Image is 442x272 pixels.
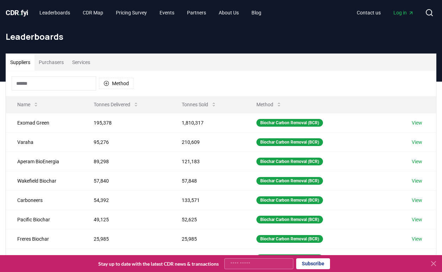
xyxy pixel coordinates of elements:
a: About Us [213,6,244,19]
span: Log in [393,9,414,16]
div: Biochar Carbon Removal (BCR) [256,119,323,127]
a: Events [154,6,180,19]
div: Biochar Carbon Removal (BCR) [256,196,323,204]
div: Biochar Carbon Removal (BCR) [256,254,323,262]
a: Log in [388,6,419,19]
button: Tonnes Delivered [88,97,144,112]
h1: Leaderboards [6,31,436,42]
a: View [412,119,422,126]
td: 25,985 [82,229,170,248]
a: View [412,158,422,165]
button: Tonnes Sold [176,97,222,112]
td: 54,392 [82,190,170,210]
td: Freres Biochar [6,229,82,248]
td: 89,298 [82,152,170,171]
td: 57,840 [82,171,170,190]
button: Method [251,97,287,112]
a: CDR.fyi [6,8,28,18]
button: Suppliers [6,54,35,71]
td: 23,685 [82,248,170,268]
a: View [412,139,422,146]
td: 121,183 [170,152,245,171]
td: 95,276 [82,132,170,152]
div: Biochar Carbon Removal (BCR) [256,158,323,165]
span: . [19,8,21,17]
a: Pricing Survey [110,6,152,19]
a: Contact us [351,6,386,19]
td: 133,571 [170,190,245,210]
td: Exomad Green [6,113,82,132]
div: Biochar Carbon Removal (BCR) [256,138,323,146]
button: Method [99,78,133,89]
a: Leaderboards [34,6,76,19]
div: Biochar Carbon Removal (BCR) [256,235,323,243]
td: 57,848 [170,171,245,190]
td: 1,810,317 [170,113,245,132]
button: Name [12,97,44,112]
nav: Main [351,6,419,19]
td: Aperam BioEnergia [6,152,82,171]
td: 210,609 [170,132,245,152]
a: Partners [181,6,212,19]
div: Biochar Carbon Removal (BCR) [256,216,323,223]
td: 195,378 [82,113,170,132]
nav: Main [34,6,267,19]
a: CDR Map [77,6,109,19]
button: Purchasers [35,54,68,71]
td: Varaha [6,132,82,152]
a: View [412,235,422,242]
td: 34,404 [170,248,245,268]
a: View [412,197,422,204]
a: View [412,216,422,223]
td: 25,985 [170,229,245,248]
span: CDR fyi [6,8,28,17]
td: 52,625 [170,210,245,229]
td: Wakefield Biochar [6,171,82,190]
div: Biochar Carbon Removal (BCR) [256,177,323,185]
button: Services [68,54,94,71]
a: View [412,177,422,184]
td: 49,125 [82,210,170,229]
td: Carboneers [6,190,82,210]
a: Blog [246,6,267,19]
td: Pacific Biochar [6,210,82,229]
td: Planboo [6,248,82,268]
a: View [412,255,422,262]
